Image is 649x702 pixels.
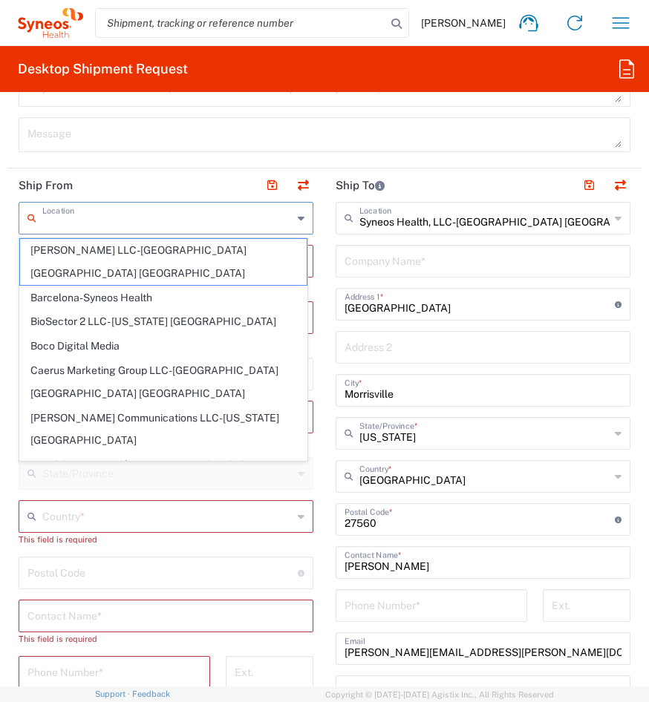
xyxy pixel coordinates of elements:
[95,689,132,698] a: Support
[20,310,307,333] span: BioSector 2 LLC- [US_STATE] [GEOGRAPHIC_DATA]
[19,632,313,646] div: This field is required
[20,359,307,405] span: Caerus Marketing Group LLC-[GEOGRAPHIC_DATA] [GEOGRAPHIC_DATA] [GEOGRAPHIC_DATA]
[19,533,313,546] div: This field is required
[96,9,386,37] input: Shipment, tracking or reference number
[325,688,554,701] span: Copyright © [DATE]-[DATE] Agistix Inc., All Rights Reserved
[19,178,73,193] h2: Ship From
[20,286,307,309] span: Barcelona-Syneos Health
[20,453,307,499] span: [PERSON_NAME] Chicco Agency, LLC-[US_STATE] [GEOGRAPHIC_DATA]
[336,178,385,193] h2: Ship To
[421,16,506,30] span: [PERSON_NAME]
[132,689,170,698] a: Feedback
[20,407,307,453] span: [PERSON_NAME] Communications LLC-[US_STATE] [GEOGRAPHIC_DATA]
[20,239,307,285] span: [PERSON_NAME] LLC-[GEOGRAPHIC_DATA] [GEOGRAPHIC_DATA] [GEOGRAPHIC_DATA]
[20,335,307,358] span: Boco Digital Media
[18,60,188,78] h2: Desktop Shipment Request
